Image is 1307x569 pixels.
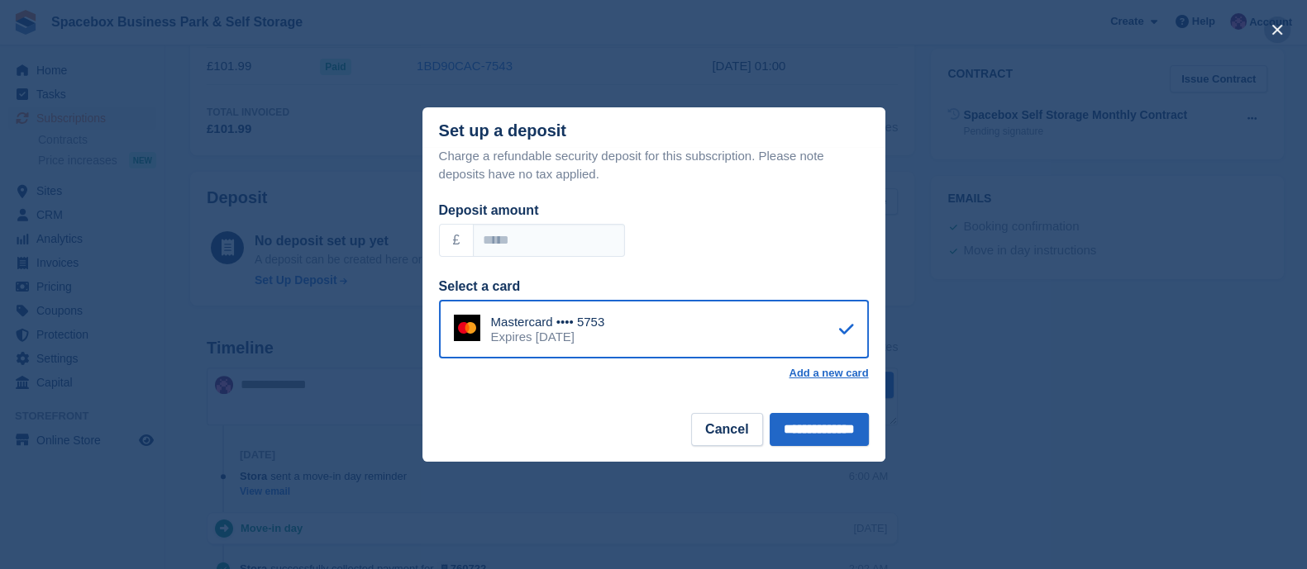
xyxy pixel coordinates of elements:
[454,315,480,341] img: Mastercard Logo
[691,413,762,446] button: Cancel
[789,367,868,380] a: Add a new card
[439,203,539,217] label: Deposit amount
[491,315,605,330] div: Mastercard •••• 5753
[439,121,566,140] div: Set up a deposit
[439,147,869,184] p: Charge a refundable security deposit for this subscription. Please note deposits have no tax appl...
[491,330,605,344] div: Expires [DATE]
[439,277,869,296] div: Select a card
[1264,17,1290,43] button: close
